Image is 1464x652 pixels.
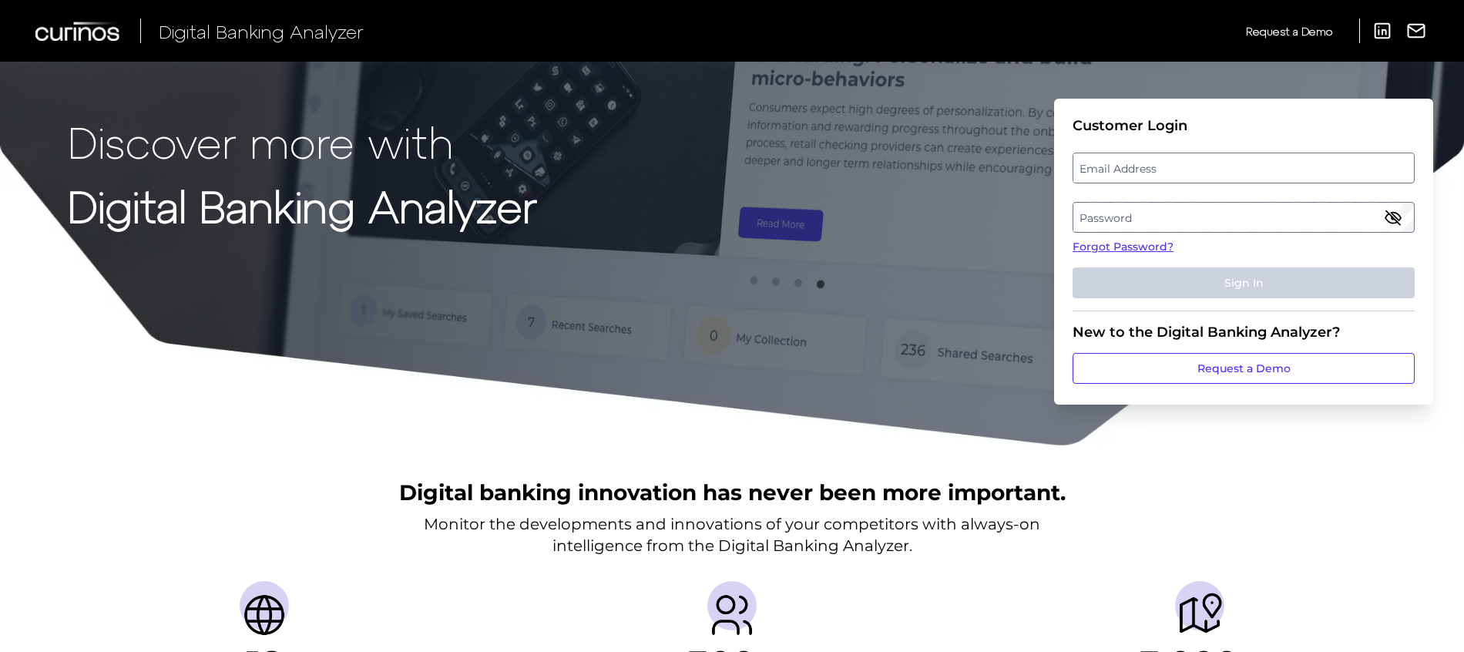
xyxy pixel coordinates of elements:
[240,590,289,640] img: Countries
[399,478,1066,507] h2: Digital banking innovation has never been more important.
[68,180,537,231] strong: Digital Banking Analyzer
[1073,324,1415,341] div: New to the Digital Banking Analyzer?
[1073,353,1415,384] a: Request a Demo
[159,20,364,42] span: Digital Banking Analyzer
[1246,25,1332,38] span: Request a Demo
[1073,203,1413,231] label: Password
[1246,18,1332,44] a: Request a Demo
[1073,267,1415,298] button: Sign In
[1175,590,1224,640] img: Journeys
[1073,239,1415,255] a: Forgot Password?
[1073,154,1413,182] label: Email Address
[424,513,1040,556] p: Monitor the developments and innovations of your competitors with always-on intelligence from the...
[707,590,757,640] img: Providers
[35,22,122,41] img: Curinos
[68,117,537,166] p: Discover more with
[1073,117,1415,134] div: Customer Login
